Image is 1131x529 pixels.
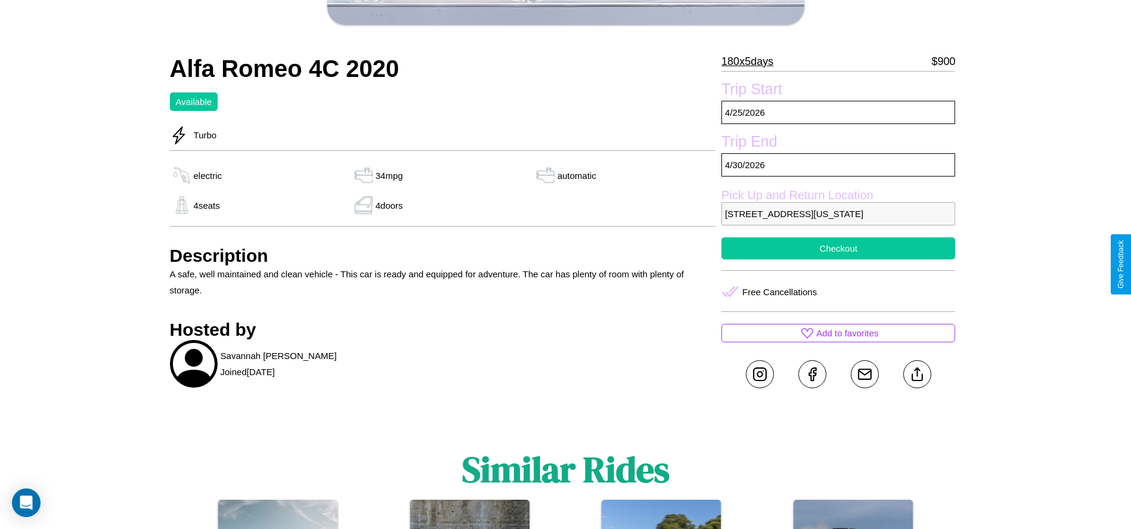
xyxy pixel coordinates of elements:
p: 4 / 25 / 2026 [721,101,955,124]
button: Checkout [721,237,955,259]
p: automatic [557,168,596,184]
p: electric [194,168,222,184]
p: Available [176,94,212,110]
label: Trip End [721,133,955,153]
p: 180 x 5 days [721,52,773,71]
h3: Description [170,246,716,266]
p: 34 mpg [376,168,403,184]
p: 4 / 30 / 2026 [721,153,955,177]
p: [STREET_ADDRESS][US_STATE] [721,202,955,225]
p: 4 doors [376,197,403,214]
p: 4 seats [194,197,220,214]
label: Pick Up and Return Location [721,188,955,202]
img: gas [170,166,194,184]
img: gas [352,166,376,184]
p: A safe, well maintained and clean vehicle - This car is ready and equipped for adventure. The car... [170,266,716,298]
p: Savannah [PERSON_NAME] [221,348,337,364]
img: gas [534,166,557,184]
div: Open Intercom Messenger [12,488,41,517]
h2: Alfa Romeo 4C 2020 [170,55,716,82]
img: gas [170,196,194,214]
button: Add to favorites [721,324,955,342]
p: Add to favorites [816,325,878,341]
label: Trip Start [721,81,955,101]
p: Free Cancellations [742,284,817,300]
img: gas [352,196,376,214]
h3: Hosted by [170,320,716,340]
div: Give Feedback [1117,240,1125,289]
p: Turbo [188,127,217,143]
h1: Similar Rides [462,445,670,494]
p: Joined [DATE] [221,364,275,380]
p: $ 900 [931,52,955,71]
